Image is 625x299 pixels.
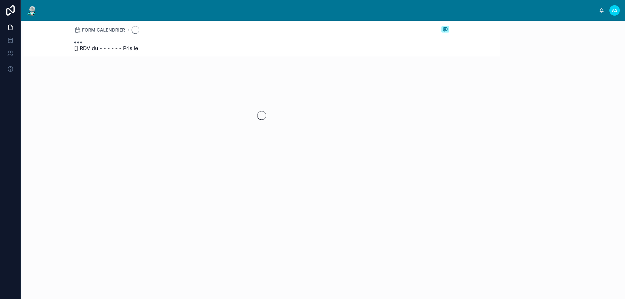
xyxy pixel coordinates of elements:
[74,27,125,33] a: FORM CALENDRIER
[74,44,138,52] span: [] RDV du - - - - - - Pris le
[82,27,125,33] span: FORM CALENDRIER
[43,9,599,12] div: scrollable content
[612,8,618,13] span: AS
[26,5,38,16] img: App logo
